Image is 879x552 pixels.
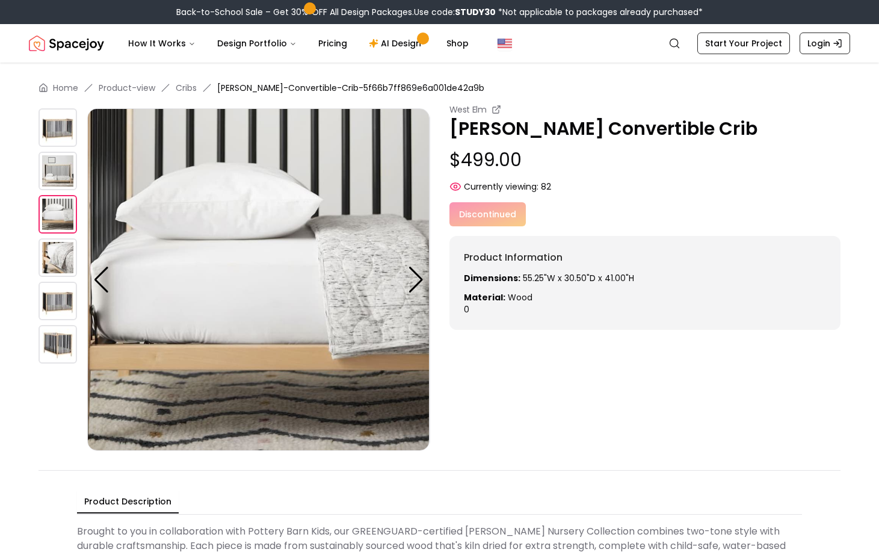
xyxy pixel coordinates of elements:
img: https://storage.googleapis.com/spacejoy-main/assets/5f66b7ff869e6a001de42a9b/product_2_hhobfabelcnh [87,108,430,451]
a: Cribs [176,82,197,94]
span: 82 [541,181,551,193]
span: Use code: [414,6,496,18]
span: *Not applicable to packages already purchased* [496,6,703,18]
nav: breadcrumb [39,82,840,94]
img: United States [498,36,512,51]
small: West Elm [449,104,487,116]
div: Back-to-School Sale – Get 30% OFF All Design Packages. [176,6,703,18]
a: Shop [437,31,478,55]
span: Currently viewing: [464,181,538,193]
button: How It Works [119,31,205,55]
img: Spacejoy Logo [29,31,104,55]
img: https://storage.googleapis.com/spacejoy-main/assets/5f66b7ff869e6a001de42a9b/product_0_67abag1k6k84 [39,108,77,147]
p: [PERSON_NAME] Convertible Crib [449,118,841,140]
img: https://storage.googleapis.com/spacejoy-main/assets/5f66b7ff869e6a001de42a9b/product_3_bf4al3i2gi47 [39,238,77,277]
nav: Global [29,24,850,63]
strong: Material: [464,291,505,303]
a: Pricing [309,31,357,55]
img: https://storage.googleapis.com/spacejoy-main/assets/5f66b7ff869e6a001de42a9b/product_5_mco94nkn7gig [39,325,77,364]
a: Start Your Project [697,33,790,54]
a: AI Design [359,31,434,55]
p: 55.25"W x 30.50"D x 41.00"H [464,272,827,284]
a: Login [800,33,850,54]
nav: Main [119,31,478,55]
span: Wood [508,291,532,303]
div: 0 [464,272,827,315]
button: Product Description [77,491,179,513]
button: Design Portfolio [208,31,306,55]
a: Spacejoy [29,31,104,55]
p: $499.00 [449,149,841,171]
span: [PERSON_NAME]-Convertible-Crib-5f66b7ff869e6a001de42a9b [217,82,484,94]
img: https://storage.googleapis.com/spacejoy-main/assets/5f66b7ff869e6a001de42a9b/product_3_bf4al3i2gi47 [430,108,772,451]
b: STUDY30 [455,6,496,18]
h6: Product Information [464,250,827,265]
a: Home [53,82,78,94]
img: https://storage.googleapis.com/spacejoy-main/assets/5f66b7ff869e6a001de42a9b/product_1_168j8o9c8eieg [39,152,77,190]
a: Product-view [99,82,155,94]
img: https://storage.googleapis.com/spacejoy-main/assets/5f66b7ff869e6a001de42a9b/product_2_hhobfabelcnh [39,195,77,234]
strong: Dimensions: [464,272,520,284]
img: https://storage.googleapis.com/spacejoy-main/assets/5f66b7ff869e6a001de42a9b/product_4_4ghnibkmdccl [39,282,77,320]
